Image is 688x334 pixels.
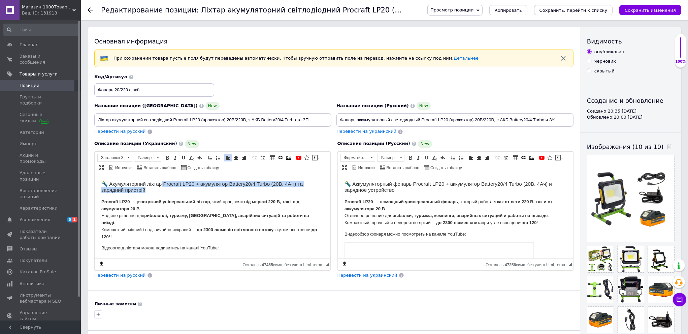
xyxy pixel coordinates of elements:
[337,141,410,146] span: Описание позиции (Русский)
[340,154,375,162] a: Форматирование
[486,261,568,267] div: Подсчет символов
[528,154,535,161] a: Изображение
[587,114,675,120] div: Обновлено: 20:00 [DATE]
[303,154,310,161] a: Вставить иконку
[587,108,675,114] div: Создано: 20:35 [DATE]
[454,56,479,61] a: Детальнее
[3,24,79,36] input: Поиск
[417,102,431,110] span: New
[568,263,572,266] span: Перетащите для изменения размера
[20,141,37,147] span: Импорт
[538,154,546,161] a: Добавить видео с YouTube
[114,165,132,171] span: Источник
[587,96,675,105] div: Создание и обновление
[20,42,38,48] span: Главная
[98,164,105,171] a: Развернуть
[205,102,220,110] span: New
[262,263,273,267] span: 47455
[172,154,179,161] a: Курсив (Ctrl+I)
[489,5,527,15] button: Копировать
[20,188,62,200] span: Восстановление позиций
[512,154,519,161] a: Таблица
[407,154,414,161] a: Полужирный (Ctrl+B)
[94,129,146,134] span: Перевести на русский
[505,263,516,267] span: 47256
[72,217,77,222] span: 1
[554,154,564,161] a: Вставить сообщение
[94,74,127,79] span: Код/Артикул
[185,140,199,148] span: New
[95,174,330,259] iframe: Визуальный текстовый редактор, 215B72DB-9B23-41AB-9376-973E38B7EDA5
[113,56,479,61] span: При сохранении товара пустые поля будут переведены автоматически. Чтобы вручную отправить поле на...
[97,154,132,162] a: Заголовок 3
[7,70,229,78] p: Відеоогляд ліхтаря можна подивитись на каналі YouTube:
[20,229,62,241] span: Показатели работы компании
[7,24,229,66] p: — це , який працює . Надійне рішення для . Компактний, міцний і надзвичайно яскравий — з кутом ос...
[377,154,404,162] a: Размер
[357,165,375,171] span: Источник
[7,68,196,175] img: Добавить видео с YouTube
[285,154,292,161] a: Изображение
[378,154,398,161] span: Размер
[88,7,93,13] div: Вернуться назад
[439,154,447,161] a: Отменить (Ctrl+Z)
[20,112,62,124] span: Сезонные скидки
[495,8,522,13] span: Копировать
[46,25,116,30] strong: потужний універсальний ліхтар
[134,154,155,161] span: Размер
[164,154,171,161] a: Полужирный (Ctrl+B)
[180,154,187,161] a: Подчеркнутый (Ctrl+U)
[476,154,483,161] a: По центру
[188,154,195,161] a: Убрать форматирование
[20,246,37,252] span: Отзывы
[136,164,177,171] a: Вставить шаблон
[206,154,214,161] a: Вставить / удалить нумерованный список
[594,58,616,64] div: черновик
[546,154,554,161] a: Вставить иконку
[214,154,222,161] a: Вставить / удалить маркированный список
[418,140,432,148] span: New
[467,154,475,161] a: По левому краю
[240,154,248,161] a: По правому краю
[180,164,220,171] a: Создать таблицу
[98,260,105,268] a: Сделать резервную копию сейчас
[7,25,35,30] strong: Procraft LP20
[142,165,176,171] span: Вставить шаблон
[675,59,686,64] div: 100%
[7,7,229,19] h3: 🔦 Акумуляторний ліхтар Procraft LP20 + акумулятор Battery20/4 Turbo (20В, 4А·г) та зарядний пристрій
[102,53,179,58] strong: до 2300 люменів світлового потоку
[457,154,465,161] a: Вставить / удалить маркированный список
[108,164,133,171] a: Источник
[430,7,473,12] span: Просмотр позиции
[295,154,302,161] a: Добавить видео с YouTube
[673,293,686,306] button: Чат с покупателем
[341,154,368,161] span: Форматирование
[94,37,574,45] div: Основная информация
[100,54,108,62] img: :flag-ua:
[386,165,419,171] span: Вставить шаблон
[20,269,56,275] span: Каталог ProSale
[20,281,44,287] span: Аналитика
[232,154,240,161] a: По центру
[539,8,608,13] i: Сохранить, перейти к списку
[379,164,420,171] a: Вставить шаблон
[20,94,62,106] span: Группы и подборки
[423,164,463,171] a: Создать таблицу
[7,25,205,37] strong: як від мережі 220 В, так і від акумулятора 20 В
[94,273,146,278] span: Перевести на русский
[337,273,397,278] span: Перевести на украинский
[269,154,276,161] a: Таблица
[20,292,62,304] span: Инструменты вебмастера и SEO
[429,165,462,171] span: Создать таблицу
[494,154,501,161] a: Уменьшить отступ
[98,154,125,161] span: Заголовок 3
[449,154,457,161] a: Вставить / удалить нумерованный список
[594,49,624,55] div: опубликован
[20,71,58,77] span: Товары и услуги
[7,39,214,51] strong: риболовлі, туризму, [GEOGRAPHIC_DATA], аварійних ситуацій та роботи на виїзді
[67,217,72,222] span: 5
[20,205,58,211] span: Характеристики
